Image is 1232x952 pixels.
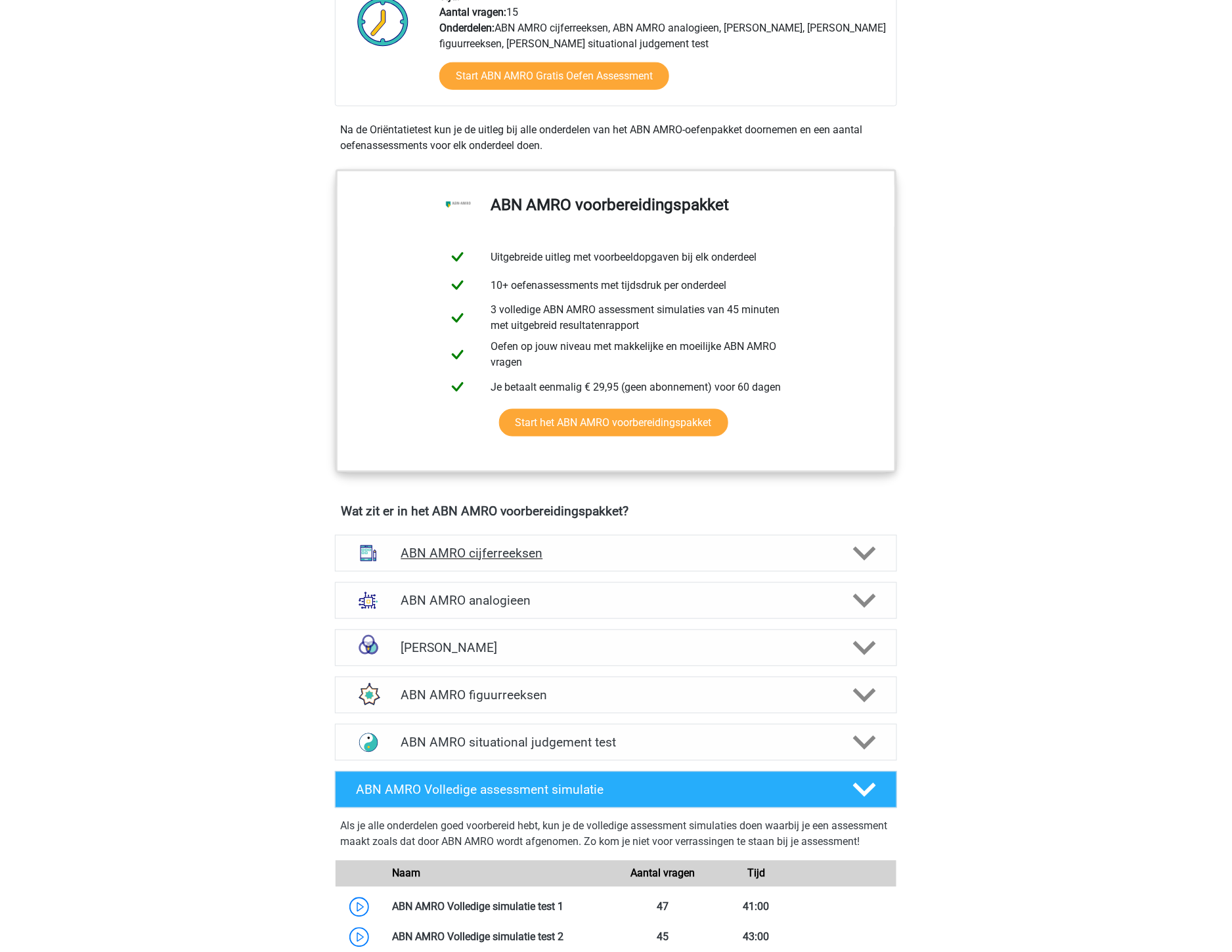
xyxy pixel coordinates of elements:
div: Na de Oriëntatietest kun je de uitleg bij alle onderdelen van het ABN AMRO-oefenpakket doornemen ... [335,122,897,154]
img: cijferreeksen [351,536,385,571]
a: analogieen ABN AMRO analogieen [330,582,902,619]
b: Aantal vragen: [439,6,506,18]
a: cijferreeksen ABN AMRO cijferreeksen [330,535,902,572]
h4: ABN AMRO situational judgement test [401,735,831,750]
img: syllogismen [351,631,385,665]
h4: ABN AMRO Volledige assessment simulatie [356,783,831,798]
h4: ABN AMRO cijferreeksen [401,546,831,561]
a: figuurreeksen ABN AMRO figuurreeksen [330,677,902,714]
h4: [PERSON_NAME] [401,641,831,656]
a: syllogismen [PERSON_NAME] [330,630,902,666]
div: ABN AMRO Volledige simulatie test 1 [382,899,616,915]
div: ABN AMRO Volledige simulatie test 2 [382,930,616,945]
div: Als je alle onderdelen goed voorbereid hebt, kun je de volledige assessment simulaties doen waarb... [340,819,892,855]
a: ABN AMRO Volledige assessment simulatie [330,771,902,808]
a: situational judgement test ABN AMRO situational judgement test [330,724,902,761]
a: Start ABN AMRO Gratis Oefen Assessment [439,62,669,90]
img: analogieen [351,584,385,618]
h4: ABN AMRO figuurreeksen [401,688,831,703]
a: Start het ABN AMRO voorbereidingspakket [499,409,728,437]
div: Aantal vragen [616,866,709,882]
h4: Wat zit er in het ABN AMRO voorbereidingspakket? [341,504,891,519]
div: Naam [382,866,616,882]
img: figuurreeksen [351,678,385,712]
div: Tijd [709,866,803,882]
img: situational judgement test [351,725,385,760]
h4: ABN AMRO analogieen [401,594,831,609]
b: Onderdelen: [439,22,495,34]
